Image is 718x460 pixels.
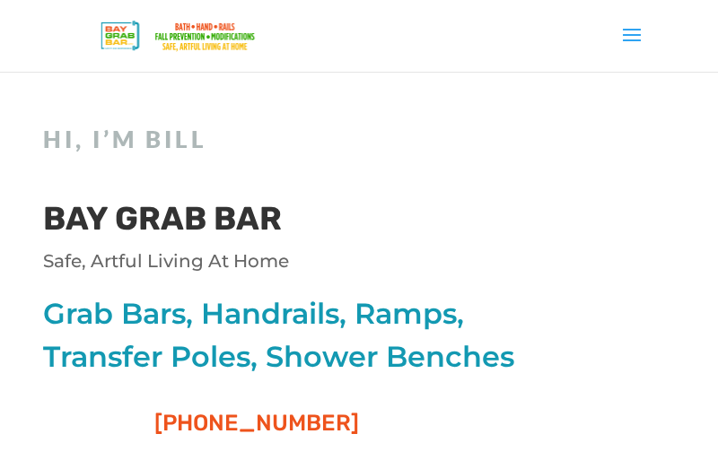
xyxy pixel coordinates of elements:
[154,410,359,436] span: [PHONE_NUMBER]
[43,198,582,249] h1: BAY GRAB BAR
[43,126,582,162] h2: Hi, I’m Bill
[43,248,582,273] p: Safe, Artful Living At Home
[75,16,285,55] img: Bay Grab Bar
[43,292,582,378] p: Grab Bars, Handrails, Ramps, Transfer Poles, Shower Benches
